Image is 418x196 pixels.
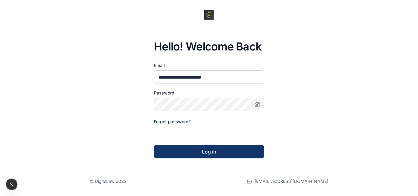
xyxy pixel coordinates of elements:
button: Log in [154,145,264,158]
h3: Hello! Welcome Back [154,40,264,53]
a: [EMAIL_ADDRESS][DOMAIN_NAME] [247,167,328,196]
div: Log in [164,148,254,155]
img: ROYALE CONSULTANTS [181,10,237,20]
label: Email [154,62,264,68]
a: Forgot password? [154,119,191,124]
label: Password [154,90,264,96]
p: © DigitsLaw 2022 [90,178,127,184]
span: [EMAIL_ADDRESS][DOMAIN_NAME] [255,178,328,184]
